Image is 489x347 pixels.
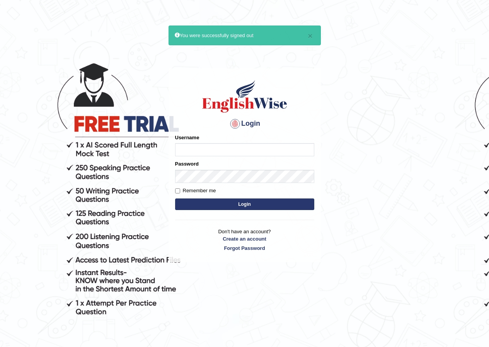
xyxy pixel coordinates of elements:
a: Forgot Password [175,244,314,252]
img: Logo of English Wise sign in for intelligent practice with AI [201,79,289,114]
label: Username [175,134,199,141]
button: Login [175,198,314,210]
button: × [308,32,312,40]
div: You were successfully signed out [169,26,321,45]
p: Don't have an account? [175,228,314,252]
label: Remember me [175,187,216,195]
a: Create an account [175,235,314,243]
label: Password [175,160,199,168]
h4: Login [175,118,314,130]
input: Remember me [175,188,180,193]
